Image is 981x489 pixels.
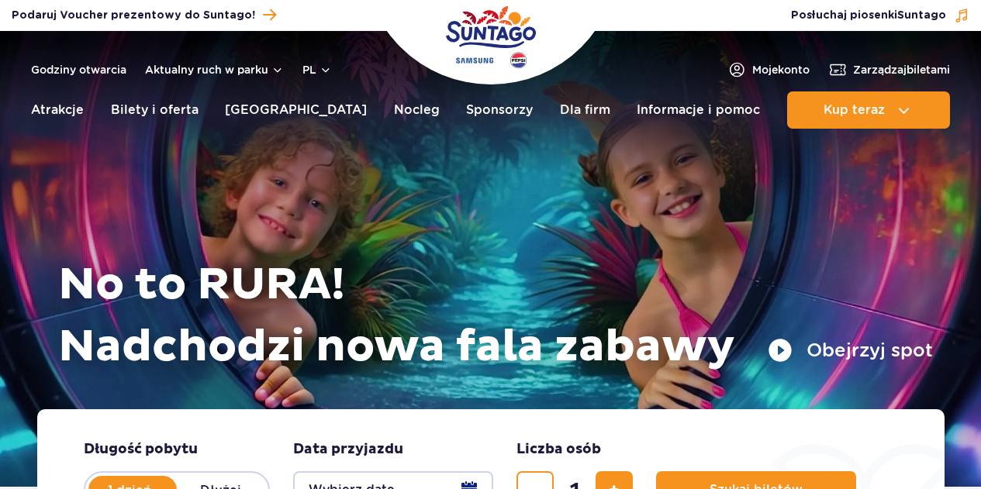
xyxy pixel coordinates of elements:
[824,103,885,117] span: Kup teraz
[727,60,810,79] a: Mojekonto
[637,91,760,129] a: Informacje i pomoc
[58,254,933,378] h1: No to RURA! Nadchodzi nowa fala zabawy
[12,5,276,26] a: Podaruj Voucher prezentowy do Suntago!
[394,91,440,129] a: Nocleg
[516,440,601,459] span: Liczba osób
[302,62,332,77] button: pl
[560,91,610,129] a: Dla firm
[787,91,950,129] button: Kup teraz
[225,91,367,129] a: [GEOGRAPHIC_DATA]
[897,10,946,21] span: Suntago
[31,62,126,77] a: Godziny otwarcia
[752,62,810,77] span: Moje konto
[791,8,969,23] button: Posłuchaj piosenkiSuntago
[84,440,198,459] span: Długość pobytu
[791,8,946,23] span: Posłuchaj piosenki
[768,338,933,363] button: Obejrzyj spot
[145,64,284,76] button: Aktualny ruch w parku
[828,60,950,79] a: Zarządzajbiletami
[12,8,255,23] span: Podaruj Voucher prezentowy do Suntago!
[293,440,403,459] span: Data przyjazdu
[111,91,199,129] a: Bilety i oferta
[466,91,533,129] a: Sponsorzy
[853,62,950,77] span: Zarządzaj biletami
[31,91,84,129] a: Atrakcje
